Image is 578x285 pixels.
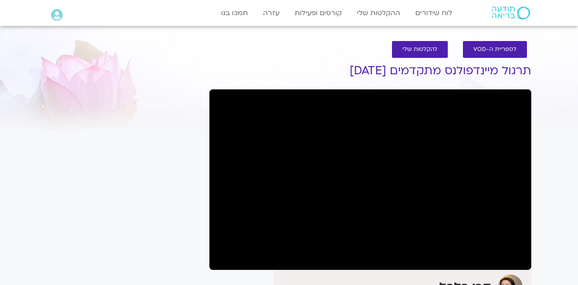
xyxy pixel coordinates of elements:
[290,5,346,21] a: קורסים ופעילות
[217,5,252,21] a: תמכו בנו
[209,64,531,77] h1: תרגול מיינדפולנס מתקדמים [DATE]
[492,6,530,19] img: תודעה בריאה
[353,5,405,21] a: ההקלטות שלי
[411,5,456,21] a: לוח שידורים
[463,41,527,58] a: לספריית ה-VOD
[392,41,448,58] a: להקלטות שלי
[402,46,437,53] span: להקלטות שלי
[473,46,517,53] span: לספריית ה-VOD
[259,5,284,21] a: עזרה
